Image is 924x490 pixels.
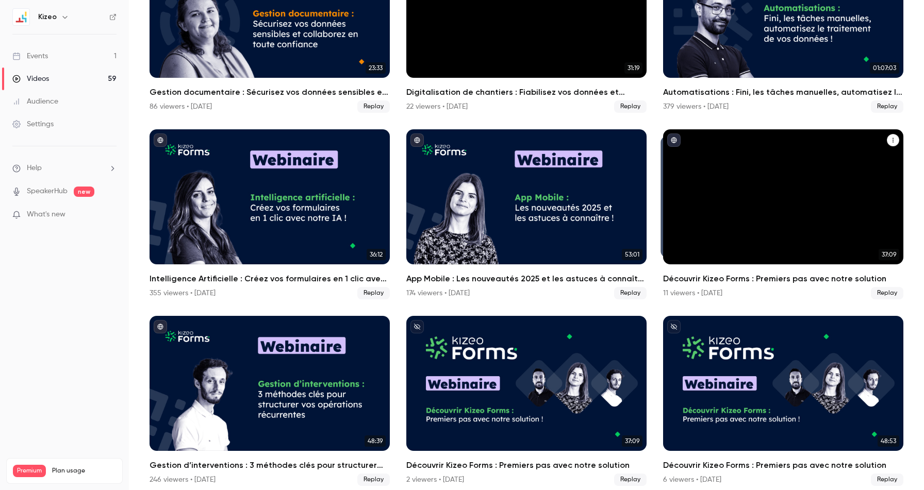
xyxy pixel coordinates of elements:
h2: Gestion documentaire : Sécurisez vos données sensibles et collaborez en toute confiance [150,86,390,98]
span: 37:09 [879,249,899,260]
div: 246 viewers • [DATE] [150,475,216,485]
a: 36:12Intelligence Artificielle : Créez vos formulaires en 1 clic avec notre IA !355 viewers • [DA... [150,129,390,299]
h2: Automatisations : Fini, les tâches manuelles, automatisez le traitement de vos données ! [663,86,903,98]
div: Settings [12,119,54,129]
a: 37:0937:09Découvrir Kizeo Forms : Premiers pas avec notre solution11 viewers • [DATE]Replay [663,129,903,299]
span: Replay [357,100,390,113]
span: 31:19 [624,62,642,74]
a: 37:09Découvrir Kizeo Forms : Premiers pas avec notre solution2 viewers • [DATE]Replay [406,316,647,486]
button: published [154,320,167,333]
span: Help [27,163,42,174]
button: published [154,133,167,147]
a: 53:01App Mobile : Les nouveautés 2025 et les astuces à connaître !174 viewers • [DATE]Replay [406,129,647,299]
span: Plan usage [52,467,116,475]
a: SpeakerHub [27,186,68,197]
span: 53:01 [622,249,642,260]
h2: Intelligence Artificielle : Créez vos formulaires en 1 clic avec notre IA ! [150,273,390,285]
h2: Découvrir Kizeo Forms : Premiers pas avec notre solution [663,459,903,471]
span: Replay [614,100,647,113]
span: Replay [871,287,903,299]
div: Videos [12,74,49,84]
h2: Découvrir Kizeo Forms : Premiers pas avec notre solution [406,459,647,471]
button: published [410,133,424,147]
button: unpublished [667,320,681,333]
h2: Gestion d’interventions : 3 méthodes clés pour structurer vos opérations récurrentes [150,459,390,471]
div: 2 viewers • [DATE] [406,475,464,485]
li: App Mobile : Les nouveautés 2025 et les astuces à connaître ! [406,129,647,299]
a: 48:39Gestion d’interventions : 3 méthodes clés pour structurer vos opérations récurrentes246 view... [150,316,390,486]
li: Découvrir Kizeo Forms : Premiers pas avec notre solution [406,316,647,486]
span: What's new [27,209,65,220]
div: 11 viewers • [DATE] [663,288,722,298]
div: Events [12,51,48,61]
div: Audience [12,96,58,107]
span: Replay [357,474,390,486]
span: new [74,187,94,197]
span: 01:07:03 [870,62,899,74]
div: 6 viewers • [DATE] [663,475,721,485]
span: 48:39 [365,435,386,447]
li: Découvrir Kizeo Forms : Premiers pas avec notre solution [663,316,903,486]
button: published [667,133,681,147]
span: Premium [13,465,46,477]
li: Intelligence Artificielle : Créez vos formulaires en 1 clic avec notre IA ! [150,129,390,299]
li: help-dropdown-opener [12,163,117,174]
span: 48:53 [878,435,899,447]
span: Replay [357,287,390,299]
span: Replay [614,474,647,486]
h2: Découvrir Kizeo Forms : Premiers pas avec notre solution [663,273,903,285]
span: Replay [871,474,903,486]
span: Replay [614,287,647,299]
div: 379 viewers • [DATE] [663,102,729,112]
span: 36:12 [367,249,386,260]
span: 23:33 [366,62,386,74]
img: Kizeo [13,9,29,25]
span: Replay [871,100,903,113]
li: Gestion d’interventions : 3 méthodes clés pour structurer vos opérations récurrentes [150,316,390,486]
button: unpublished [410,320,424,333]
a: 48:53Découvrir Kizeo Forms : Premiers pas avec notre solution6 viewers • [DATE]Replay [663,316,903,486]
div: 22 viewers • [DATE] [406,102,468,112]
span: 37:09 [622,435,642,447]
h2: Digitalisation de chantiers : Fiabilisez vos données et augmentez votre productivité terrain ! [406,86,647,98]
div: 174 viewers • [DATE] [406,288,470,298]
h6: Kizeo [38,12,57,22]
div: 86 viewers • [DATE] [150,102,212,112]
li: Découvrir Kizeo Forms : Premiers pas avec notre solution [663,129,903,299]
h2: App Mobile : Les nouveautés 2025 et les astuces à connaître ! [406,273,647,285]
div: 355 viewers • [DATE] [150,288,216,298]
iframe: Noticeable Trigger [104,210,117,219]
